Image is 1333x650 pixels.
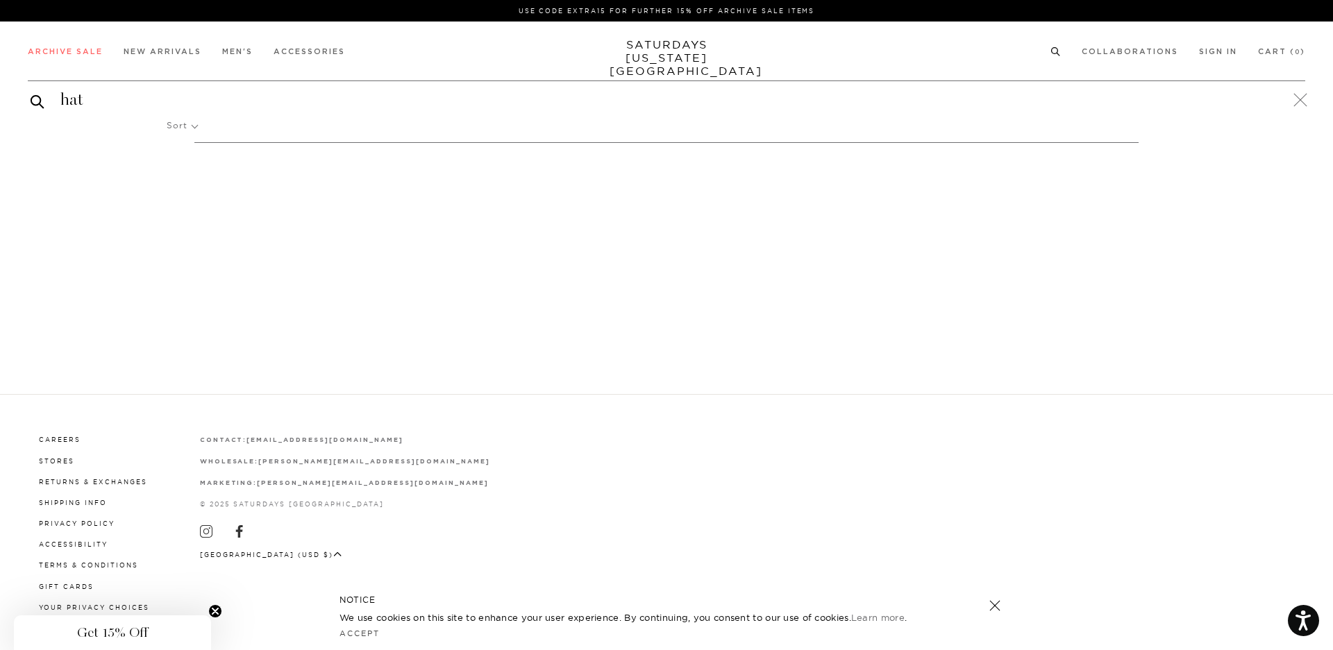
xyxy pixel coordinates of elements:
[39,520,115,527] a: Privacy Policy
[339,594,994,606] h5: NOTICE
[339,610,944,624] p: We use cookies on this site to enhance your user experience. By continuing, you consent to our us...
[39,561,138,569] a: Terms & Conditions
[39,540,108,548] a: Accessibility
[200,549,342,560] button: [GEOGRAPHIC_DATA] (USD $)
[258,459,489,465] strong: [PERSON_NAME][EMAIL_ADDRESS][DOMAIN_NAME]
[1082,48,1178,55] a: Collaborations
[246,436,403,443] a: [EMAIL_ADDRESS][DOMAIN_NAME]
[257,479,488,486] a: [PERSON_NAME][EMAIL_ADDRESS][DOMAIN_NAME]
[246,437,403,443] strong: [EMAIL_ADDRESS][DOMAIN_NAME]
[258,457,489,465] a: [PERSON_NAME][EMAIL_ADDRESS][DOMAIN_NAME]
[208,604,222,618] button: Close teaser
[257,480,488,486] strong: [PERSON_NAME][EMAIL_ADDRESS][DOMAIN_NAME]
[14,615,211,650] div: Get 15% OffClose teaser
[77,624,148,641] span: Get 15% Off
[39,583,94,590] a: Gift Cards
[610,38,724,78] a: SATURDAYS[US_STATE][GEOGRAPHIC_DATA]
[339,628,380,638] a: Accept
[28,48,103,55] a: Archive Sale
[222,48,253,55] a: Men's
[1295,49,1300,55] small: 0
[274,48,345,55] a: Accessories
[851,612,905,623] a: Learn more
[200,437,247,443] strong: contact:
[200,480,258,486] strong: marketing:
[39,499,107,506] a: Shipping Info
[1199,48,1237,55] a: Sign In
[28,89,1305,111] input: Search for...
[39,478,147,486] a: Returns & Exchanges
[1258,48,1305,55] a: Cart (0)
[39,457,74,465] a: Stores
[39,436,81,443] a: Careers
[200,499,490,509] p: © 2025 Saturdays [GEOGRAPHIC_DATA]
[167,110,197,142] p: Sort
[39,604,149,611] a: Your privacy choices
[200,459,259,465] strong: wholesale:
[33,6,1300,16] p: Use Code EXTRA15 for Further 15% Off Archive Sale Items
[124,48,201,55] a: New Arrivals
